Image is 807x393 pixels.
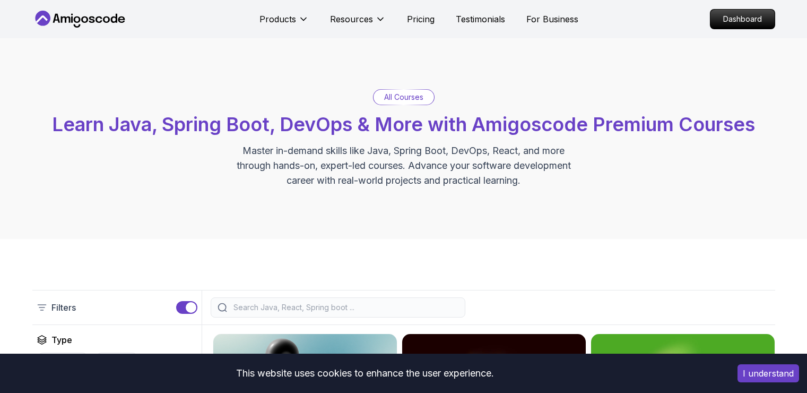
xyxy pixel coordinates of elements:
[330,13,386,34] button: Resources
[37,353,89,373] button: Course
[526,13,578,25] a: For Business
[710,10,775,29] p: Dashboard
[52,113,755,136] span: Learn Java, Spring Boot, DevOps & More with Amigoscode Premium Courses
[51,301,76,314] p: Filters
[737,364,799,382] button: Accept cookies
[8,362,722,385] div: This website uses cookies to enhance the user experience.
[456,13,505,25] a: Testimonials
[51,334,72,346] h2: Type
[225,143,582,188] p: Master in-demand skills like Java, Spring Boot, DevOps, React, and more through hands-on, expert-...
[95,353,138,373] button: Build
[259,13,296,25] p: Products
[710,9,775,29] a: Dashboard
[231,302,458,313] input: Search Java, React, Spring boot ...
[330,13,373,25] p: Resources
[407,13,435,25] a: Pricing
[384,92,423,102] p: All Courses
[259,13,309,34] button: Products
